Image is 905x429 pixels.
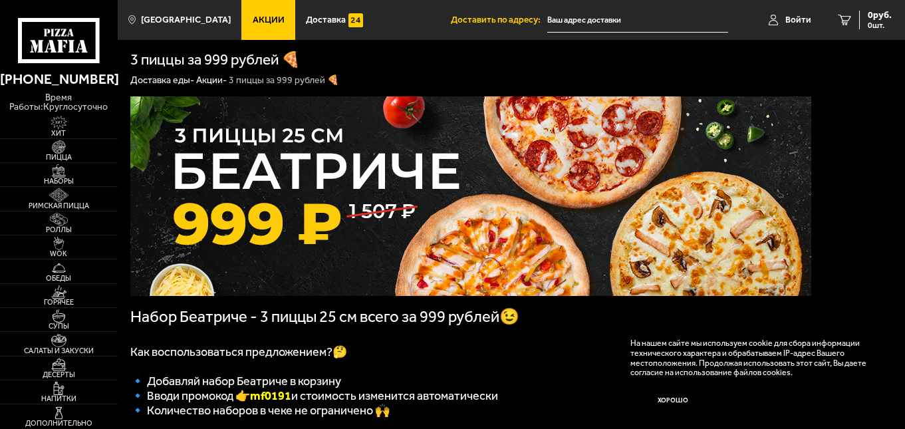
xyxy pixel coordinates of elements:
span: 0 руб. [868,11,892,20]
span: Доставить по адресу: [451,15,547,25]
span: Акции [253,15,285,25]
img: 15daf4d41897b9f0e9f617042186c801.svg [348,13,362,27]
span: Войти [785,15,811,25]
span: Набор Беатриче - 3 пиццы 25 см всего за 999 рублей😉 [130,307,519,326]
b: mf0191 [250,388,291,403]
span: 🔹 Вводи промокод 👉 и стоимость изменится автоматически [130,388,498,403]
span: [GEOGRAPHIC_DATA] [141,15,231,25]
span: Доставка [306,15,346,25]
button: Хорошо [630,387,715,416]
a: Доставка еды- [130,74,194,86]
p: На нашем сайте мы используем cookie для сбора информации технического характера и обрабатываем IP... [630,339,875,378]
a: Акции- [196,74,227,86]
img: 1024x1024 [130,96,811,296]
span: Как воспользоваться предложением?🤔 [130,345,347,359]
span: 🔹 Количество наборов в чеке не ограничено 🙌 [130,403,390,418]
h1: 3 пиццы за 999 рублей 🍕 [130,53,300,68]
div: 3 пиццы за 999 рублей 🍕 [229,74,339,86]
input: Ваш адрес доставки [547,8,728,33]
span: 🔹 Добавляй набор Беатриче в корзину [130,374,341,388]
span: 0 шт. [868,21,892,29]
